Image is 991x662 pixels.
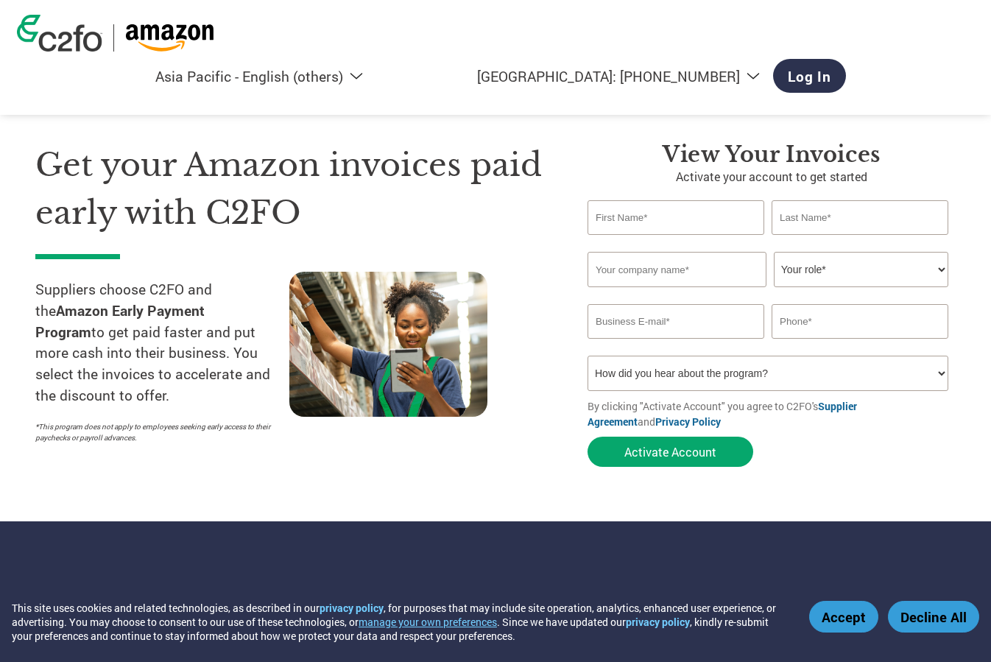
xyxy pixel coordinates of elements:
input: First Name* [588,200,764,235]
img: supply chain worker [289,272,487,417]
button: Activate Account [588,437,753,467]
a: Log In [773,59,846,93]
img: c2fo logo [17,15,102,52]
a: Privacy Policy [655,415,721,429]
div: Inavlid Email Address [588,340,764,350]
div: Inavlid Phone Number [772,340,948,350]
p: By clicking "Activate Account" you agree to C2FO's and [588,398,956,429]
strong: Amazon Early Payment Program [35,301,205,341]
img: Amazon [125,24,214,52]
div: Invalid last name or last name is too long [772,236,948,246]
p: *This program does not apply to employees seeking early access to their paychecks or payroll adva... [35,421,275,443]
input: Your company name* [588,252,766,287]
p: Suppliers choose C2FO and the to get paid faster and put more cash into their business. You selec... [35,279,289,406]
button: manage your own preferences [359,615,497,629]
h3: View your invoices [588,141,956,168]
div: This site uses cookies and related technologies, as described in our , for purposes that may incl... [12,601,788,643]
input: Invalid Email format [588,304,764,339]
h1: Get your Amazon invoices paid early with C2FO [35,141,543,236]
a: privacy policy [320,601,384,615]
button: Accept [809,601,878,633]
div: Invalid first name or first name is too long [588,236,764,246]
button: Decline All [888,601,979,633]
p: Activate your account to get started [588,168,956,186]
input: Phone* [772,304,948,339]
a: privacy policy [626,615,690,629]
select: Title/Role [774,252,948,287]
input: Last Name* [772,200,948,235]
h3: How the program works [35,587,477,616]
div: Invalid company name or company name is too long [588,289,948,298]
